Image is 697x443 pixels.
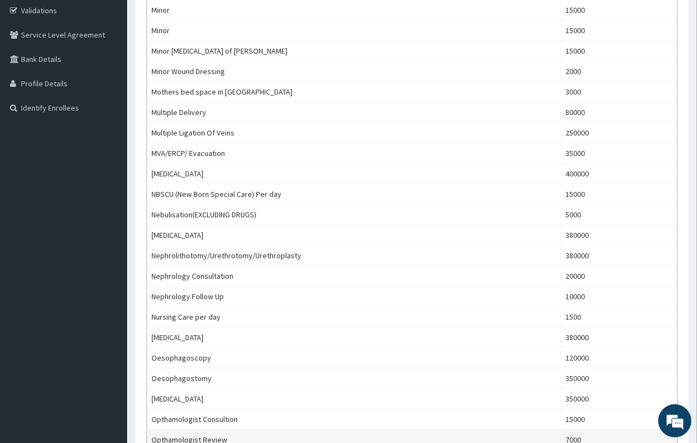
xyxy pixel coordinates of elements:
img: d_794563401_company_1708531726252_794563401 [20,55,45,83]
td: 120000 [561,348,678,368]
td: [MEDICAL_DATA] [147,327,561,348]
td: Multiple Ligation Of Veins [147,123,561,143]
td: 250000 [561,123,678,143]
td: Nursing Care per day [147,307,561,327]
td: Nephrology Consultation [147,266,561,286]
td: 400000 [561,164,678,184]
td: Minor [MEDICAL_DATA] of [PERSON_NAME] [147,41,561,61]
td: 1500 [561,307,678,327]
td: 10000 [561,286,678,307]
td: 380000 [561,327,678,348]
td: 2000 [561,61,678,82]
td: NBSCU (New Born Special Care) Per day [147,184,561,205]
td: 15000 [561,409,678,430]
td: 380000 [561,225,678,246]
td: [MEDICAL_DATA] [147,225,561,246]
td: Mothers bed space in [GEOGRAPHIC_DATA] [147,82,561,102]
td: MVA/ERCP/ Evacuation [147,143,561,164]
td: 80000 [561,102,678,123]
td: Oesophagostomy [147,368,561,389]
td: 350000 [561,368,678,389]
td: Nephrology Follow Up [147,286,561,307]
td: Minor [147,20,561,41]
div: Minimize live chat window [181,6,208,32]
textarea: Type your message and hit 'Enter' [6,302,211,341]
td: 15000 [561,20,678,41]
td: 15000 [561,41,678,61]
td: 5000 [561,205,678,225]
td: Oesophagoscopy [147,348,561,368]
td: 20000 [561,266,678,286]
td: 3000 [561,82,678,102]
td: 380000 [561,246,678,266]
td: Nephrolithotomy/Urethrotomy/Urethroplasty [147,246,561,266]
td: 350000 [561,389,678,409]
td: Minor Wound Dressing [147,61,561,82]
td: Multiple Delivery [147,102,561,123]
span: We're online! [64,139,153,251]
td: Nebulisation(EXCLUDING DRUGS) [147,205,561,225]
td: 35000 [561,143,678,164]
td: [MEDICAL_DATA] [147,164,561,184]
div: Chat with us now [57,62,186,76]
td: [MEDICAL_DATA] [147,389,561,409]
td: 15000 [561,184,678,205]
td: Opthamologist Consultion [147,409,561,430]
